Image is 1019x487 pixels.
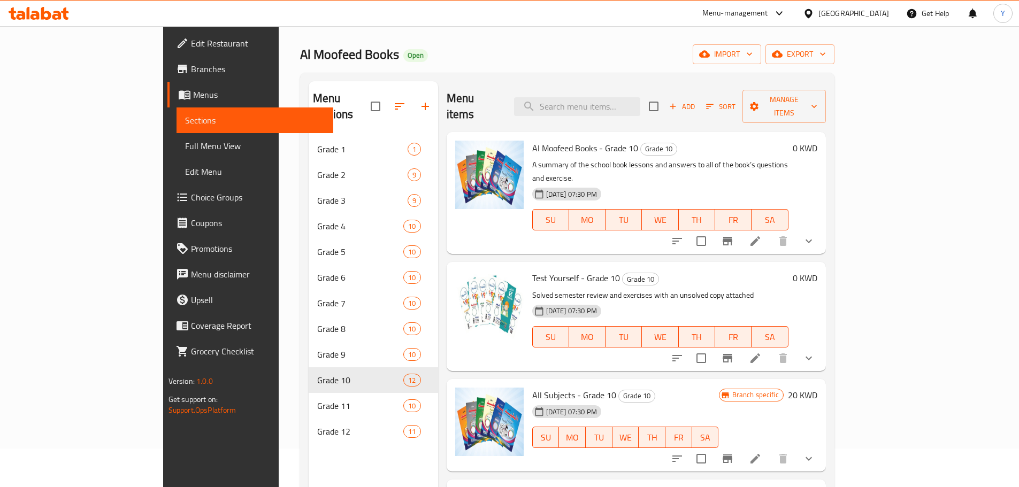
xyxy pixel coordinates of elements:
[639,427,665,448] button: TH
[309,239,438,265] div: Grade 510
[532,289,788,302] p: Solved semester review and exercises with an unsolved copy attached
[623,273,658,285] span: Grade 10
[403,399,420,412] div: items
[191,217,325,229] span: Coupons
[167,313,333,338] a: Coverage Report
[665,98,699,115] span: Add item
[317,322,403,335] span: Grade 8
[191,293,325,306] span: Upsell
[317,399,403,412] span: Grade 11
[770,228,796,254] button: delete
[715,209,752,230] button: FR
[404,298,420,308] span: 10
[569,326,606,347] button: MO
[664,446,690,471] button: sort-choices
[408,194,421,207] div: items
[532,270,620,286] span: Test Yourself - Grade 10
[317,374,403,386] span: Grade 10
[191,345,325,358] span: Grocery Checklist
[770,446,796,471] button: delete
[167,338,333,364] a: Grocery Checklist
[185,165,325,178] span: Edit Menu
[309,188,438,213] div: Grade 39
[177,133,333,159] a: Full Menu View
[168,374,195,388] span: Version:
[404,375,420,385] span: 12
[532,427,560,448] button: SU
[408,170,420,180] span: 9
[701,48,753,61] span: import
[317,348,403,361] span: Grade 9
[679,326,715,347] button: TH
[317,271,403,284] span: Grade 6
[818,7,889,19] div: [GEOGRAPHIC_DATA]
[317,220,403,233] span: Grade 4
[447,90,501,122] h2: Menu items
[177,107,333,133] a: Sections
[191,319,325,332] span: Coverage Report
[643,430,661,445] span: TH
[642,326,678,347] button: WE
[749,452,762,465] a: Edit menu item
[692,427,719,448] button: SA
[300,42,399,66] span: Al Moofeed Books
[542,407,601,417] span: [DATE] 07:30 PM
[699,98,742,115] span: Sort items
[313,90,371,122] h2: Menu sections
[532,326,569,347] button: SU
[665,98,699,115] button: Add
[403,49,428,62] div: Open
[514,97,640,116] input: search
[455,270,524,339] img: Test Yourself - Grade 10
[665,427,692,448] button: FR
[563,430,581,445] span: MO
[641,143,677,155] span: Grade 10
[642,95,665,118] span: Select section
[683,212,711,228] span: TH
[537,430,555,445] span: SU
[167,184,333,210] a: Choice Groups
[408,196,420,206] span: 9
[542,306,601,316] span: [DATE] 07:30 PM
[532,140,638,156] span: Al Moofeed Books - Grade 10
[317,297,403,310] span: Grade 7
[403,374,420,386] div: items
[715,345,740,371] button: Branch-specific-item
[185,114,325,127] span: Sections
[756,212,784,228] span: SA
[622,273,659,285] div: Grade 10
[403,348,420,361] div: items
[612,427,639,448] button: WE
[167,210,333,236] a: Coupons
[408,168,421,181] div: items
[796,446,822,471] button: show more
[646,329,674,345] span: WE
[664,228,690,254] button: sort-choices
[693,44,761,64] button: import
[774,48,826,61] span: export
[728,390,783,400] span: Branch specific
[403,425,420,438] div: items
[455,141,524,209] img: Al Moofeed Books - Grade 10
[403,322,420,335] div: items
[317,194,408,207] span: Grade 3
[309,367,438,393] div: Grade 1012
[690,447,712,470] span: Select to update
[317,143,408,156] span: Grade 1
[706,101,735,113] span: Sort
[664,345,690,371] button: sort-choices
[715,228,740,254] button: Branch-specific-item
[309,290,438,316] div: Grade 710
[793,270,817,285] h6: 0 KWD
[309,213,438,239] div: Grade 410
[537,329,565,345] span: SU
[412,94,438,119] button: Add section
[191,242,325,255] span: Promotions
[640,143,677,156] div: Grade 10
[197,374,213,388] span: 1.0.0
[167,236,333,261] a: Promotions
[715,446,740,471] button: Branch-specific-item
